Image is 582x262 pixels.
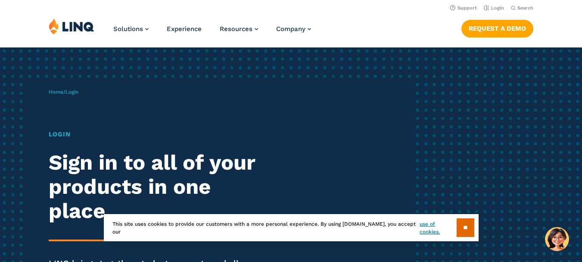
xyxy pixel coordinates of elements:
nav: Button Navigation [461,18,533,37]
span: Resources [220,25,252,33]
a: Request a Demo [461,20,533,37]
button: Open Search Bar [511,5,533,11]
span: Login [65,89,78,95]
span: Search [517,5,533,11]
a: Login [484,5,504,11]
a: Solutions [113,25,149,33]
a: Resources [220,25,258,33]
div: This site uses cookies to provide our customers with a more personal experience. By using [DOMAIN... [104,214,479,241]
span: / [49,89,78,95]
span: Solutions [113,25,143,33]
a: Support [450,5,477,11]
a: Company [276,25,311,33]
a: Home [49,89,63,95]
a: use of cookies. [420,220,456,236]
img: LINQ | K‑12 Software [49,18,94,35]
h2: Sign in to all of your products in one place. [49,151,273,223]
a: Experience [167,25,202,33]
span: Company [276,25,305,33]
nav: Primary Navigation [113,18,311,47]
button: Hello, have a question? Let’s chat. [545,227,569,251]
h1: Login [49,129,273,139]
